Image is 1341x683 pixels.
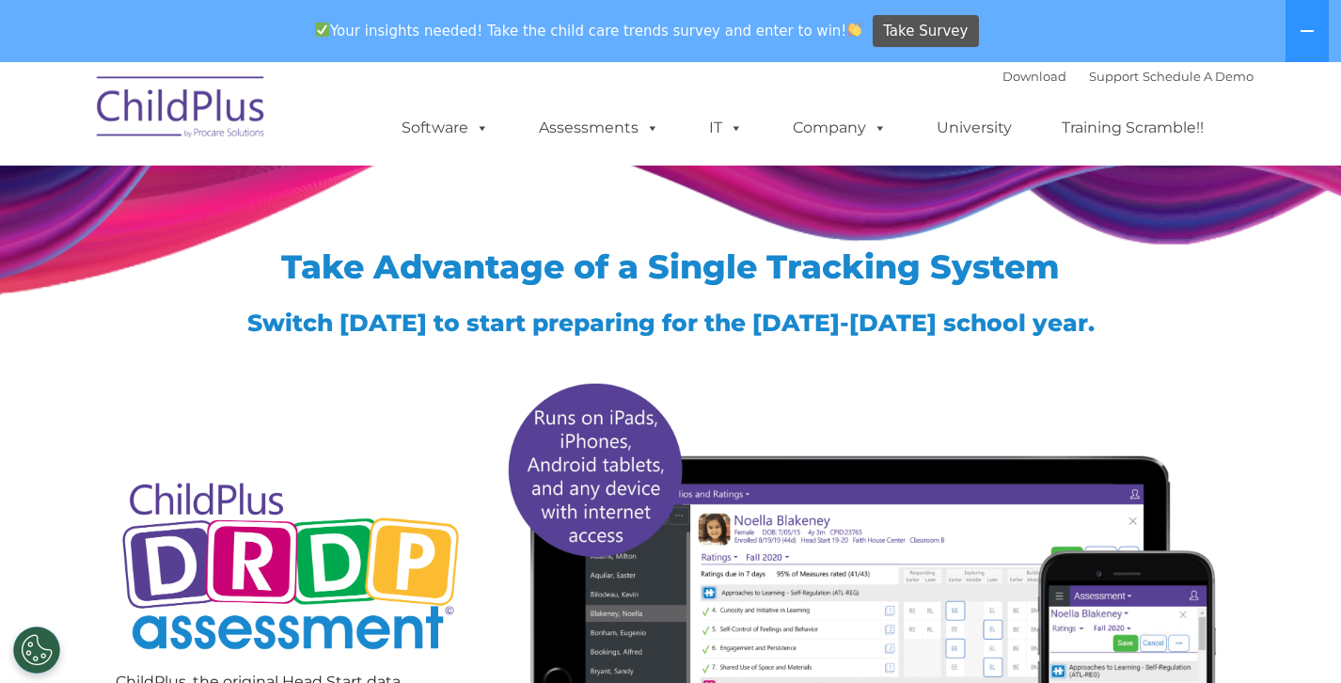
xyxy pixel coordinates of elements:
img: Copyright - DRDP Logo [116,462,466,675]
a: Software [383,109,508,147]
a: Download [1002,69,1066,84]
span: Your insights needed! Take the child care trends survey and enter to win! [307,12,870,49]
span: Take Advantage of a Single Tracking System [281,246,1060,287]
a: Support [1089,69,1139,84]
img: ChildPlus by Procare Solutions [87,63,276,157]
a: Schedule A Demo [1143,69,1254,84]
a: University [918,109,1031,147]
a: Take Survey [873,15,979,48]
a: Company [774,109,906,147]
a: Assessments [520,109,678,147]
img: ✅ [315,23,329,37]
font: | [1002,69,1254,84]
span: Switch [DATE] to start preparing for the [DATE]-[DATE] school year. [247,309,1095,337]
a: IT [690,109,762,147]
span: Take Survey [883,15,968,48]
a: Training Scramble!! [1043,109,1223,147]
button: Cookies Settings [13,627,60,674]
img: 👏 [847,23,861,37]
